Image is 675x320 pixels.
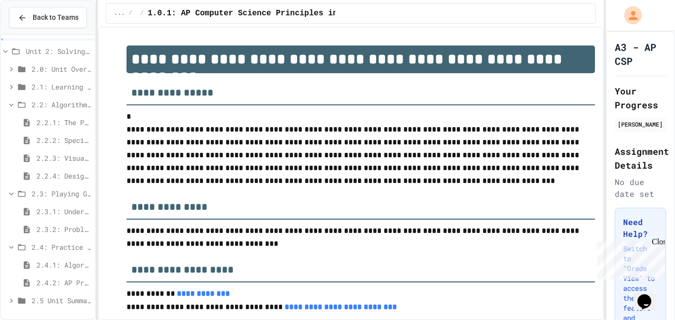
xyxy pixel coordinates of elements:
[37,277,91,288] span: 2.4.2: AP Practice Questions
[37,117,91,128] span: 2.2.1: The Power of Algorithms
[32,242,91,252] span: 2.4: Practice with Algorithms
[9,7,87,28] button: Back to Teams
[623,216,658,240] h3: Need Help?
[37,224,91,234] span: 2.3.2: Problem Solving Reflection
[32,82,91,92] span: 2.1: Learning to Solve Hard Problems
[32,188,91,199] span: 2.3: Playing Games
[148,7,447,19] span: 1.0.1: AP Computer Science Principles in Python Course Syllabus
[37,206,91,217] span: 2.3.1: Understanding Games with Flowcharts
[114,9,125,17] span: ...
[129,9,132,17] span: /
[32,295,91,306] span: 2.5 Unit Summary
[593,237,665,279] iframe: chat widget
[618,120,663,129] div: [PERSON_NAME]
[26,46,91,56] span: Unit 2: Solving Problems in Computer Science
[32,99,91,110] span: 2.2: Algorithms - from Pseudocode to Flowcharts
[615,176,666,200] div: No due date set
[615,144,666,172] h2: Assignment Details
[37,135,91,145] span: 2.2.2: Specifying Ideas with Pseudocode
[37,171,91,181] span: 2.2.4: Designing Flowcharts
[37,260,91,270] span: 2.4.1: Algorithm Practice Exercises
[32,64,91,74] span: 2.0: Unit Overview
[615,40,666,68] h1: A3 - AP CSP
[614,4,644,27] div: My Account
[633,280,665,310] iframe: chat widget
[4,4,68,63] div: Chat with us now!Close
[615,84,666,112] h2: Your Progress
[140,9,144,17] span: /
[37,153,91,163] span: 2.2.3: Visualizing Logic with Flowcharts
[33,12,79,23] span: Back to Teams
